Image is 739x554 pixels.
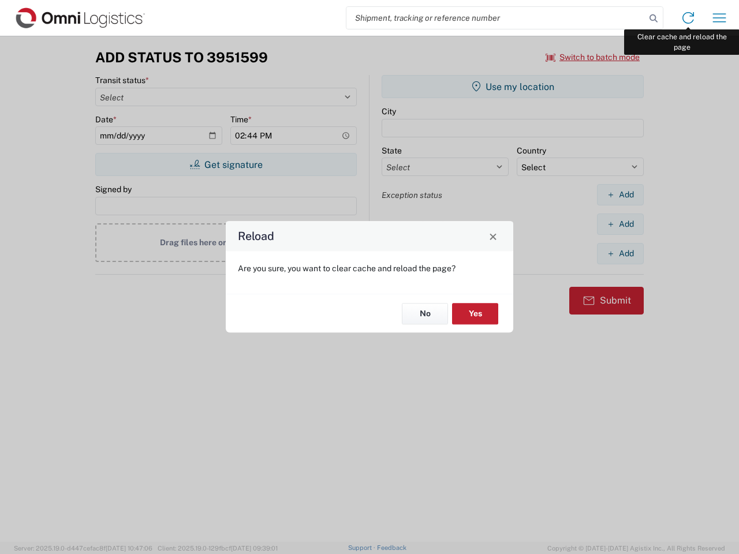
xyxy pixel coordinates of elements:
button: No [402,303,448,324]
p: Are you sure, you want to clear cache and reload the page? [238,263,501,274]
button: Yes [452,303,498,324]
input: Shipment, tracking or reference number [346,7,645,29]
button: Close [485,228,501,244]
h4: Reload [238,228,274,245]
